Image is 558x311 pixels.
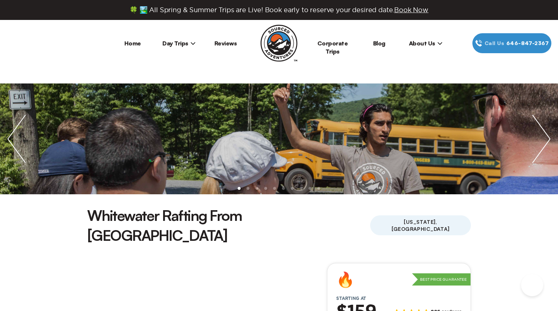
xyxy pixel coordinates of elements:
[373,40,385,47] a: Blog
[300,187,303,190] li: slide item 8
[130,6,428,14] span: 🍀 🏞️ All Spring & Summer Trips are Live! Book early to reserve your desired date.
[282,187,285,190] li: slide item 6
[238,187,241,190] li: slide item 1
[336,272,355,287] div: 🔥
[506,39,549,47] span: 646‍-847‍-2367
[309,187,311,190] li: slide item 9
[291,187,294,190] li: slide item 7
[214,40,237,47] a: Reviews
[162,40,196,47] span: Day Trips
[370,215,471,235] span: [US_STATE], [GEOGRAPHIC_DATA]
[247,187,249,190] li: slide item 2
[273,187,276,190] li: slide item 5
[412,273,471,286] p: Best Price Guarantee
[394,6,428,13] span: Book Now
[409,40,442,47] span: About Us
[317,187,320,190] li: slide item 10
[525,83,558,194] img: next slide / item
[255,187,258,190] li: slide item 3
[264,187,267,190] li: slide item 4
[261,25,297,62] img: Sourced Adventures company logo
[327,296,375,301] span: Starting at
[472,33,551,53] a: Call Us646‍-847‍-2367
[482,39,506,47] span: Call Us
[317,40,348,55] a: Corporate Trips
[87,205,370,245] h1: Whitewater Rafting From [GEOGRAPHIC_DATA]
[521,274,543,296] iframe: Help Scout Beacon - Open
[124,40,141,47] a: Home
